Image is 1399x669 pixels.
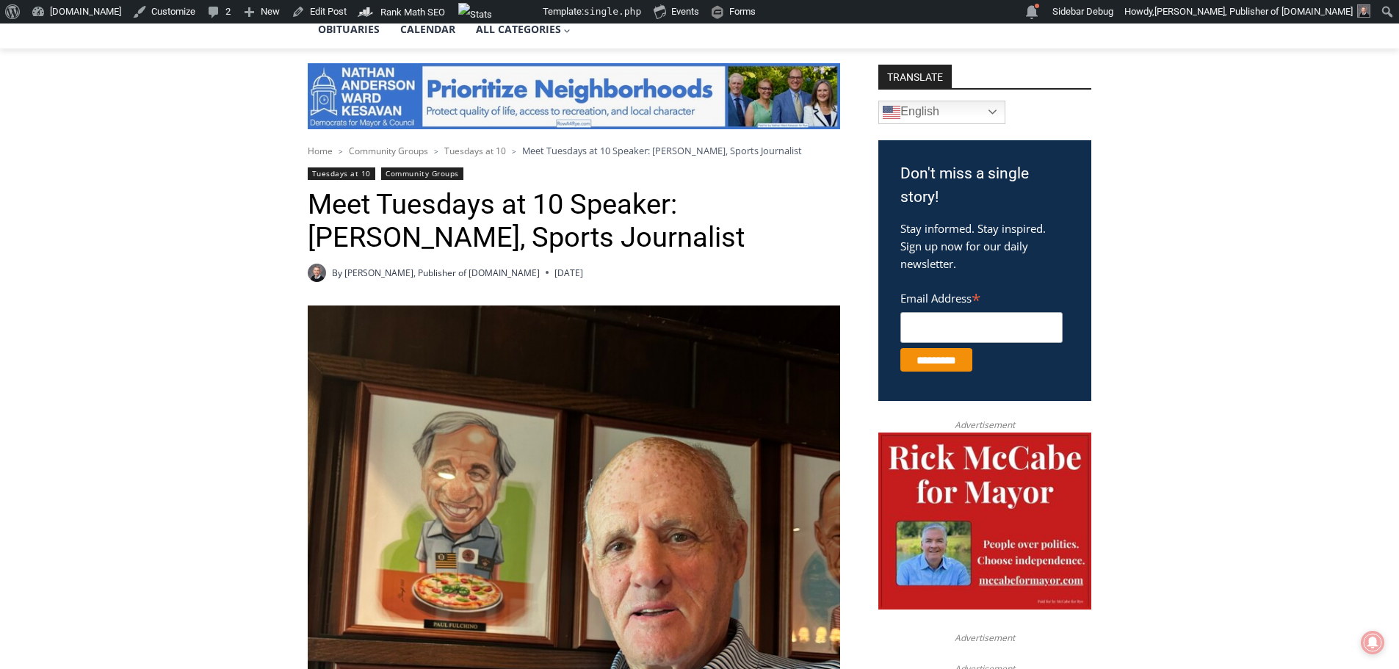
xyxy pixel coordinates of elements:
h1: Meet Tuesdays at 10 Speaker: [PERSON_NAME], Sports Journalist [308,188,840,255]
a: Intern @ [DOMAIN_NAME] [353,142,712,183]
div: "[PERSON_NAME] and I covered the [DATE] Parade, which was a really eye opening experience as I ha... [371,1,694,142]
span: > [434,146,438,156]
span: Advertisement [940,631,1030,645]
a: English [878,101,1005,124]
a: Community Groups [381,167,463,180]
a: Tuesdays at 10 [444,145,506,157]
a: Tuesdays at 10 [308,167,375,180]
span: > [339,146,343,156]
span: [PERSON_NAME], Publisher of [DOMAIN_NAME] [1154,6,1353,17]
img: Views over 48 hours. Click for more Jetpack Stats. [458,3,541,21]
button: Child menu of All Categories [466,11,582,48]
a: Calendar [390,11,466,48]
strong: TRANSLATE [878,65,952,88]
span: Meet Tuesdays at 10 Speaker: [PERSON_NAME], Sports Journalist [522,144,802,157]
span: Intern @ [DOMAIN_NAME] [384,146,681,179]
span: single.php [584,6,641,17]
a: Community Groups [349,145,428,157]
a: Author image [308,264,326,282]
span: > [512,146,516,156]
span: Rank Math SEO [380,7,445,18]
span: By [332,266,342,280]
label: Email Address [900,283,1063,310]
p: Stay informed. Stay inspired. Sign up now for our daily newsletter. [900,220,1069,272]
a: Home [308,145,333,157]
img: en [883,104,900,121]
span: Advertisement [940,418,1030,432]
a: Obituaries [308,11,390,48]
img: McCabe for Mayor [878,433,1091,610]
h3: Don't miss a single story! [900,162,1069,209]
nav: Breadcrumbs [308,143,840,158]
time: [DATE] [554,266,583,280]
a: [PERSON_NAME], Publisher of [DOMAIN_NAME] [344,267,540,279]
